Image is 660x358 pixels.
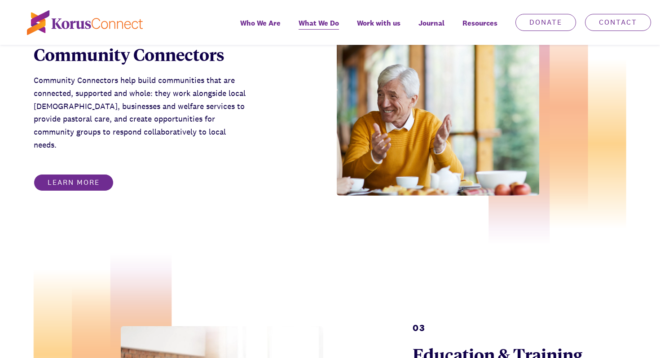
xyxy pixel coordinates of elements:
[34,44,247,65] div: Community Connectors
[413,321,626,334] div: 03
[240,17,281,30] span: Who We Are
[231,13,290,45] a: Who We Are
[299,17,339,30] span: What We Do
[515,14,576,31] a: Donate
[409,13,453,45] a: Journal
[418,17,444,30] span: Journal
[34,74,247,152] p: Community Connectors help build communities that are connected, supported and whole: they work al...
[453,13,506,45] div: Resources
[585,14,651,31] a: Contact
[357,17,400,30] span: Work with us
[27,10,143,35] img: korus-connect%2Fc5177985-88d5-491d-9cd7-4a1febad1357_logo.svg
[290,13,348,45] a: What We Do
[34,174,114,191] a: Learn more
[348,13,409,45] a: Work with us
